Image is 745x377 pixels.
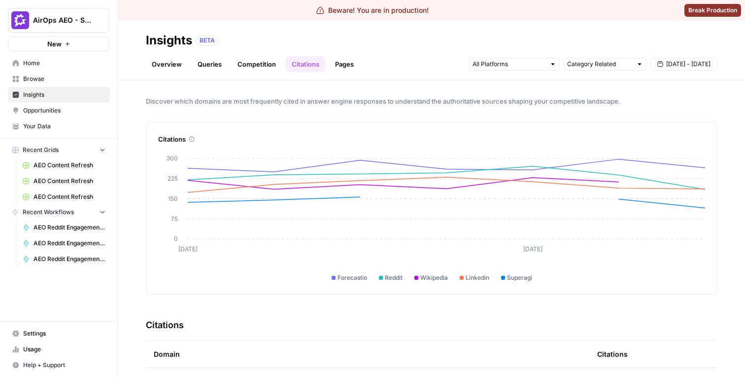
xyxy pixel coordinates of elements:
button: [DATE] - [DATE] [650,58,717,71]
a: Home [8,55,110,71]
tspan: 225 [168,175,178,182]
a: AEO Reddit Engagement - Fork [18,235,110,251]
span: Reddit [385,273,403,282]
span: AEO Reddit Engagement - Fork [34,255,105,264]
span: Forecastio [338,273,367,282]
tspan: [DATE] [523,245,542,253]
div: Beware! You are in production! [316,5,429,15]
button: Break Production [684,4,741,17]
a: Usage [8,341,110,357]
a: Insights [8,87,110,103]
span: Insights [23,90,105,99]
div: Citations [597,340,628,368]
input: All Platforms [473,59,545,69]
span: Superagi [507,273,532,282]
tspan: 150 [168,195,178,202]
div: BETA [196,36,218,45]
a: AEO Content Refresh [18,189,110,205]
a: AEO Reddit Engagement - Fork [18,251,110,267]
span: AEO Content Refresh [34,161,105,170]
span: Home [23,59,105,68]
div: Insights [146,33,192,48]
span: Help + Support [23,361,105,370]
span: Opportunities [23,106,105,115]
button: New [8,37,110,51]
a: Competition [232,56,282,72]
span: Recent Workflows [23,208,74,217]
div: Citations [158,134,705,144]
span: Usage [23,345,105,354]
button: Workspace: AirOps AEO - Single Brand (Gong) [8,8,110,33]
span: Settings [23,329,105,338]
a: AEO Content Refresh [18,173,110,189]
span: Discover which domains are most frequently cited in answer engine responses to understand the aut... [146,96,717,106]
span: Linkedin [466,273,489,282]
a: AEO Content Refresh [18,157,110,173]
span: Break Production [688,6,737,15]
span: AEO Reddit Engagement - Fork [34,223,105,232]
a: Settings [8,326,110,341]
a: Citations [286,56,325,72]
button: Help + Support [8,357,110,373]
span: AirOps AEO - Single Brand (Gong) [33,15,93,25]
span: Recent Grids [23,146,59,154]
tspan: [DATE] [178,245,198,253]
span: AEO Reddit Engagement - Fork [34,239,105,248]
input: Category Related [567,59,632,69]
tspan: 0 [174,235,178,242]
a: AEO Reddit Engagement - Fork [18,220,110,235]
button: Recent Workflows [8,205,110,220]
tspan: 300 [167,154,178,162]
span: AEO Content Refresh [34,192,105,201]
tspan: 75 [171,215,178,223]
span: AEO Content Refresh [34,177,105,186]
button: Recent Grids [8,143,110,157]
span: New [47,39,62,49]
a: Your Data [8,118,110,134]
h3: Citations [146,318,184,332]
a: Browse [8,71,110,87]
a: Opportunities [8,103,110,118]
span: Wikipedia [420,273,448,282]
span: Your Data [23,122,105,131]
img: AirOps AEO - Single Brand (Gong) Logo [11,11,29,29]
a: Queries [192,56,228,72]
span: Browse [23,75,105,83]
a: Overview [146,56,188,72]
span: [DATE] - [DATE] [666,60,711,69]
a: Pages [329,56,360,72]
div: Domain [154,340,581,368]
